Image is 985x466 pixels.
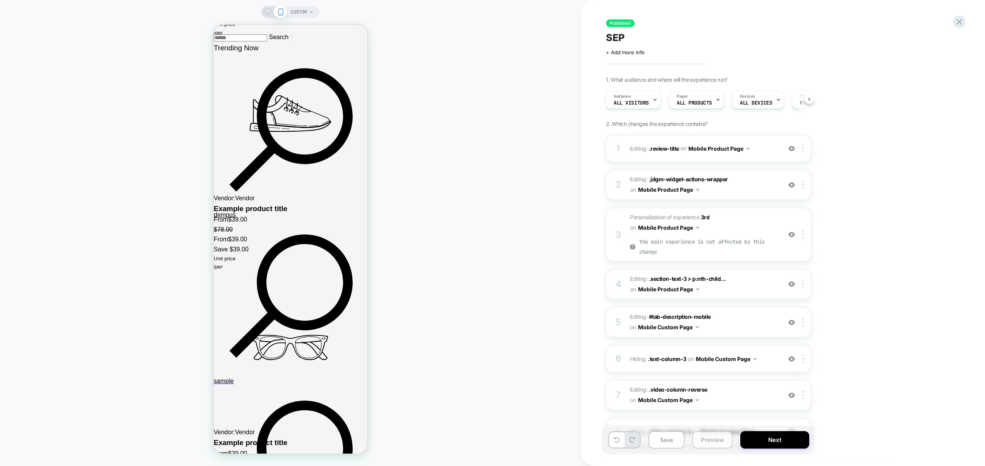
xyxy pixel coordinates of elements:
span: .review-title [649,145,679,151]
span: Page Load [800,100,826,106]
span: .jdgm-widget-actions-wrapper [649,176,728,182]
div: 7 [614,387,622,403]
img: down arrow [696,288,699,290]
div: 3 [614,227,622,242]
span: on [630,223,636,232]
span: Devices [740,94,755,99]
button: Mobile Custom Page [638,322,699,333]
span: .video-column-reverse [649,386,707,393]
img: down arrow [696,227,699,229]
span: on [680,143,686,153]
span: Published [606,19,635,27]
img: crossed eye [788,281,795,287]
img: down arrow [696,399,699,401]
img: close [802,354,804,363]
img: crossed eye [788,231,795,238]
div: 1 [614,141,622,156]
span: Pages [677,94,688,99]
span: on [630,185,636,194]
img: down arrow [696,189,699,191]
button: Search [77,9,78,16]
img: close [802,391,804,399]
strong: 3rd [701,214,710,220]
div: 5 [614,315,622,330]
span: CUSTOM [291,6,307,18]
span: .text-column-3 [648,356,686,362]
span: #tab-description-mobile [649,313,711,320]
img: crossed eye [788,319,795,326]
span: Editing : [630,385,777,406]
span: Hiding : [630,353,777,365]
img: crossed eye [788,356,795,362]
img: close [802,318,804,327]
span: on [630,395,636,405]
button: Mobile Product Page [688,143,750,154]
span: Audience [614,94,631,99]
label: Search [55,9,75,15]
img: crossed eye [788,145,795,152]
span: 2. Which changes the experience contains? [606,120,707,127]
span: on [630,322,636,332]
span: Editing : [630,274,777,295]
button: Mobile Custom Page [696,353,757,365]
button: Save [649,431,685,449]
span: ALL PRODUCTS [677,100,712,106]
button: Next [740,431,809,449]
span: Editing : [630,174,777,195]
img: close [802,280,804,289]
img: crossed eye [788,392,795,399]
button: Mobile Product Page [638,222,699,233]
span: Editing : [630,143,777,154]
button: Mobile Product Page [638,184,699,195]
img: close [802,181,804,189]
div: 8 [614,424,622,440]
img: close [802,144,804,153]
span: Personalization of experience [630,214,710,220]
span: SEP [606,32,625,43]
div: 6 [614,351,622,366]
span: 1. What audience and where will the experience run? [606,76,727,83]
span: Editing : [630,312,777,333]
span: .section-text-3 > p:nth-child... [649,275,726,282]
div: 2 [614,177,622,193]
span: ALL DEVICES [740,100,772,106]
span: on [630,284,636,294]
div: 4 [614,277,622,292]
img: close [802,230,804,239]
span: Trigger [800,94,815,99]
img: crossed eye [788,182,795,188]
span: on [688,354,693,364]
img: down arrow [746,148,750,150]
span: All Visitors [614,100,649,106]
button: Preview [692,431,733,449]
span: + Add more info [606,49,645,55]
p: the main experience is not affected by this change [630,237,777,256]
img: down arrow [753,358,757,360]
button: Mobile Product Page [638,284,699,295]
img: down arrow [696,326,699,328]
button: Mobile Custom Page [638,394,699,406]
